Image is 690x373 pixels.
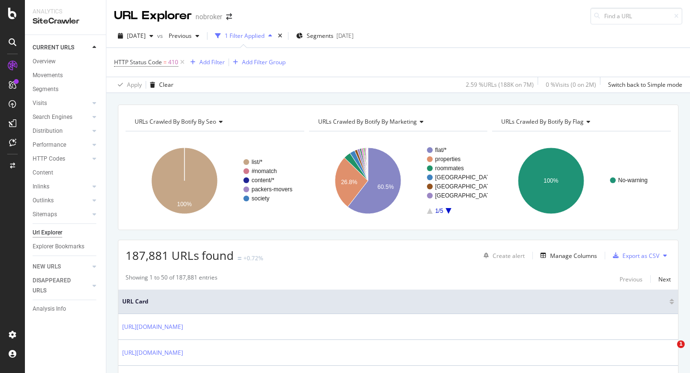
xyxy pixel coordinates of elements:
[159,81,173,89] div: Clear
[163,58,167,66] span: =
[33,140,66,150] div: Performance
[276,31,284,41] div: times
[336,32,354,40] div: [DATE]
[33,304,99,314] a: Analysis Info
[546,81,596,89] div: 0 % Visits ( 0 on 2M )
[499,114,662,129] h4: URLs Crawled By Botify By flag
[33,8,98,16] div: Analytics
[657,340,680,363] iframe: Intercom live chat
[252,159,263,165] text: list/*
[33,168,99,178] a: Content
[318,117,417,126] span: URLs Crawled By Botify By marketing
[33,242,84,252] div: Explorer Bookmarks
[620,273,643,285] button: Previous
[590,8,682,24] input: Find a URL
[33,126,90,136] a: Distribution
[33,182,49,192] div: Inlinks
[33,210,57,220] div: Sitemaps
[127,32,146,40] span: 2025 Sep. 1st
[33,228,99,238] a: Url Explorer
[658,273,671,285] button: Next
[186,57,225,68] button: Add Filter
[537,250,597,261] button: Manage Columns
[33,70,63,81] div: Movements
[146,77,173,93] button: Clear
[33,182,90,192] a: Inlinks
[165,28,203,44] button: Previous
[243,254,263,262] div: +0.72%
[135,117,216,126] span: URLs Crawled By Botify By seo
[225,32,264,40] div: 1 Filter Applied
[33,242,99,252] a: Explorer Bookmarks
[33,262,61,272] div: NEW URLS
[307,32,333,40] span: Segments
[677,340,685,348] span: 1
[226,13,232,20] div: arrow-right-arrow-left
[378,184,394,190] text: 60.5%
[544,177,559,184] text: 100%
[238,257,241,260] img: Equal
[292,28,357,44] button: Segments[DATE]
[252,195,269,202] text: society
[33,154,65,164] div: HTTP Codes
[195,12,222,22] div: nobroker
[33,168,53,178] div: Content
[33,16,98,27] div: SiteCrawler
[122,297,667,306] span: URL Card
[33,228,62,238] div: Url Explorer
[122,322,183,332] a: [URL][DOMAIN_NAME]
[126,139,304,222] svg: A chart.
[33,70,99,81] a: Movements
[618,177,647,184] text: No-warning
[316,114,479,129] h4: URLs Crawled By Botify By marketing
[33,276,81,296] div: DISAPPEARED URLS
[33,196,54,206] div: Outlinks
[33,126,63,136] div: Distribution
[126,273,218,285] div: Showing 1 to 50 of 187,881 entries
[480,248,525,263] button: Create alert
[466,81,534,89] div: 2.59 % URLs ( 188K on 7M )
[33,276,90,296] a: DISAPPEARED URLS
[33,262,90,272] a: NEW URLS
[435,183,495,190] text: [GEOGRAPHIC_DATA]
[33,43,90,53] a: CURRENT URLS
[341,179,357,186] text: 26.8%
[33,140,90,150] a: Performance
[309,139,488,222] div: A chart.
[133,114,296,129] h4: URLs Crawled By Botify By seo
[493,252,525,260] div: Create alert
[33,304,66,314] div: Analysis Info
[435,192,495,199] text: [GEOGRAPHIC_DATA]
[252,177,275,184] text: content/*
[492,139,671,222] div: A chart.
[33,84,99,94] a: Segments
[33,112,72,122] div: Search Engines
[435,208,443,214] text: 1/5
[33,154,90,164] a: HTTP Codes
[127,81,142,89] div: Apply
[622,252,659,260] div: Export as CSV
[114,28,157,44] button: [DATE]
[620,275,643,283] div: Previous
[157,32,165,40] span: vs
[33,84,58,94] div: Segments
[33,57,99,67] a: Overview
[211,28,276,44] button: 1 Filter Applied
[33,57,56,67] div: Overview
[122,348,183,358] a: [URL][DOMAIN_NAME]
[114,8,192,24] div: URL Explorer
[658,275,671,283] div: Next
[252,186,292,193] text: packers-movers
[609,248,659,263] button: Export as CSV
[33,196,90,206] a: Outlinks
[501,117,584,126] span: URLs Crawled By Botify By flag
[114,58,162,66] span: HTTP Status Code
[229,57,286,68] button: Add Filter Group
[435,165,464,172] text: roommates
[435,156,460,163] text: properties
[33,210,90,220] a: Sitemaps
[550,252,597,260] div: Manage Columns
[33,98,90,108] a: Visits
[199,58,225,66] div: Add Filter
